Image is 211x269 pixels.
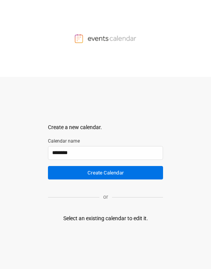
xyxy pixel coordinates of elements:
[48,138,163,144] label: Calendar name
[99,193,112,201] p: or
[48,166,163,179] button: Create Calendar
[63,214,148,223] div: Select an existing calendar to edit it.
[75,34,136,43] img: Events Calendar
[48,123,163,131] div: Create a new calendar.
